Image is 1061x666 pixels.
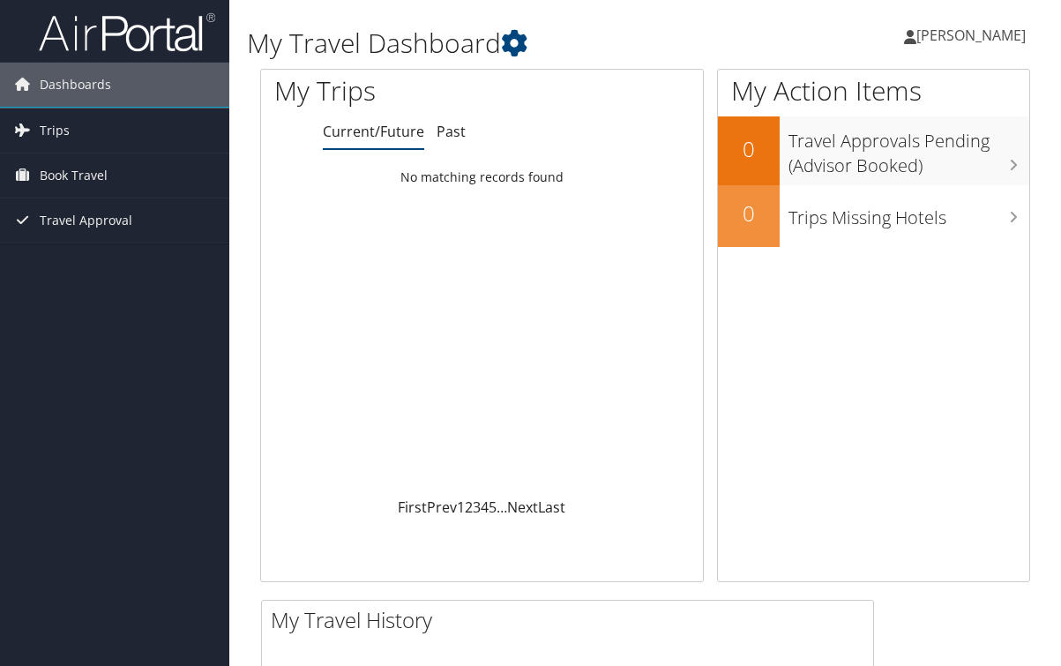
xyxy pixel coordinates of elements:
[247,25,778,62] h1: My Travel Dashboard
[788,120,1029,178] h3: Travel Approvals Pending (Advisor Booked)
[323,122,424,141] a: Current/Future
[274,72,505,109] h1: My Trips
[507,498,538,517] a: Next
[465,498,473,517] a: 2
[437,122,466,141] a: Past
[481,498,489,517] a: 4
[489,498,497,517] a: 5
[497,498,507,517] span: …
[40,63,111,107] span: Dashboards
[718,134,780,164] h2: 0
[718,116,1029,184] a: 0Travel Approvals Pending (Advisor Booked)
[718,198,780,228] h2: 0
[538,498,565,517] a: Last
[40,198,132,243] span: Travel Approval
[39,11,215,53] img: airportal-logo.png
[788,197,1029,230] h3: Trips Missing Hotels
[398,498,427,517] a: First
[261,161,703,193] td: No matching records found
[904,9,1043,62] a: [PERSON_NAME]
[473,498,481,517] a: 3
[271,605,873,635] h2: My Travel History
[457,498,465,517] a: 1
[718,72,1029,109] h1: My Action Items
[40,153,108,198] span: Book Travel
[427,498,457,517] a: Prev
[916,26,1026,45] span: [PERSON_NAME]
[718,185,1029,247] a: 0Trips Missing Hotels
[40,109,70,153] span: Trips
